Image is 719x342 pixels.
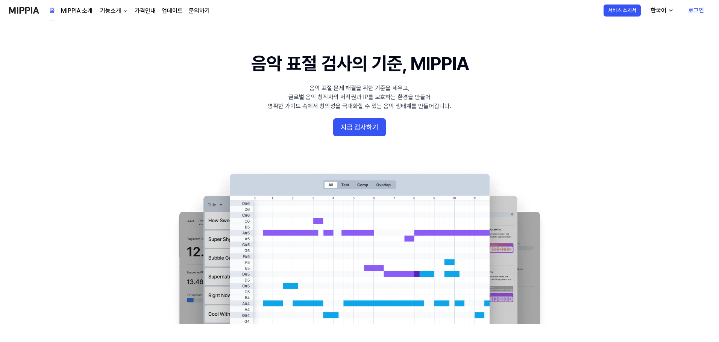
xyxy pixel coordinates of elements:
a: 문의하기 [189,6,210,15]
a: 업데이트 [162,6,183,15]
div: 음악 표절 문제 해결을 위한 기준을 세우고, 글로벌 음악 창작자의 저작권과 IP를 보호하는 환경을 만들어 명확한 가이드 속에서 창의성을 극대화할 수 있는 음악 생태계를 만들어... [268,84,451,111]
div: 한국어 [649,6,668,15]
button: 기능소개 [99,6,129,15]
a: MIPPIA 소개 [61,6,93,15]
button: 지금 검사하기 [333,118,386,136]
button: 서비스 소개서 [604,5,641,17]
div: 기능소개 [99,6,123,15]
h1: 음악 표절 검사의 기준, MIPPIA [251,51,468,76]
a: 가격안내 [135,6,156,15]
img: main Image [164,166,555,324]
button: 한국어 [645,3,678,18]
a: 홈 [50,0,55,21]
